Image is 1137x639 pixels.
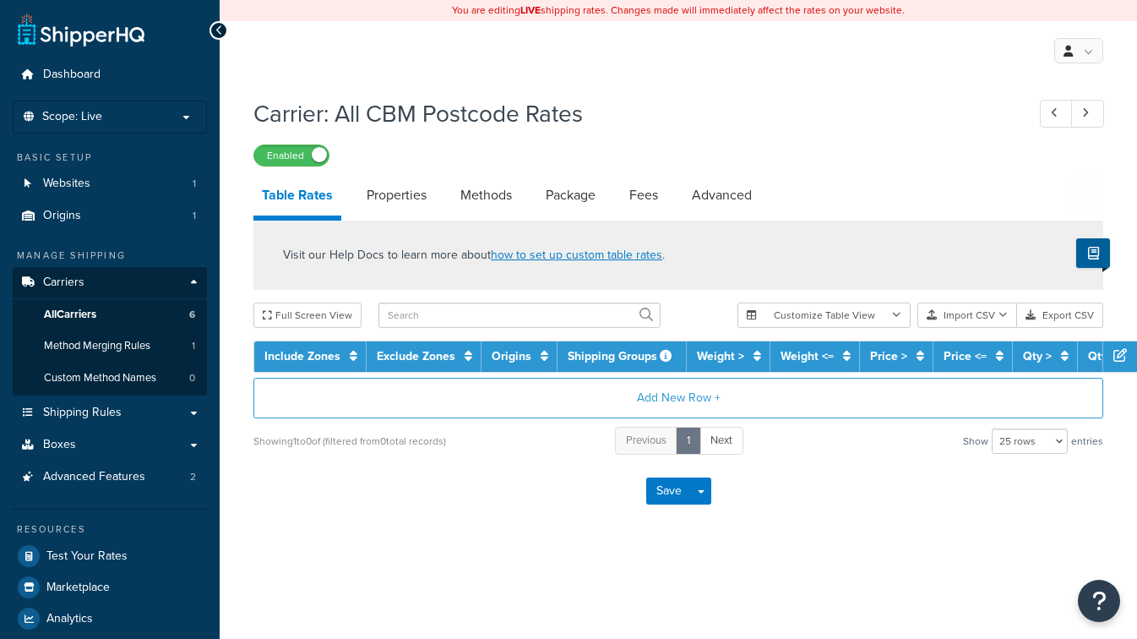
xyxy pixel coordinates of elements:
[1040,100,1073,128] a: Previous Record
[683,175,760,216] a: Advanced
[43,276,84,290] span: Carriers
[283,246,665,265] p: Visit our Help Docs to learn more about .
[253,175,341,221] a: Table Rates
[253,97,1009,130] h1: Carrier: All CBM Postcode Rates
[13,248,207,263] div: Manage Shipping
[944,347,987,365] a: Price <=
[1088,347,1123,365] a: Qty <=
[13,461,207,493] a: Advanced Features2
[13,429,207,461] a: Boxes
[626,432,666,448] span: Previous
[676,427,701,455] a: 1
[699,427,743,455] a: Next
[870,347,907,365] a: Price >
[253,303,362,328] button: Full Screen View
[1023,347,1052,365] a: Qty >
[377,347,455,365] a: Exclude Zones
[13,200,207,232] a: Origins1
[13,267,207,298] a: Carriers
[46,581,110,595] span: Marketplace
[189,371,195,385] span: 0
[13,59,207,90] a: Dashboard
[1078,580,1120,622] button: Open Resource Center
[13,330,207,362] li: Method Merging Rules
[43,68,101,82] span: Dashboard
[193,177,196,191] span: 1
[13,150,207,165] div: Basic Setup
[13,522,207,537] div: Resources
[13,541,207,571] a: Test Your Rates
[615,427,677,455] a: Previous
[13,267,207,396] li: Carriers
[358,175,435,216] a: Properties
[264,347,340,365] a: Include Zones
[1076,238,1110,268] button: Show Help Docs
[43,470,145,484] span: Advanced Features
[1071,429,1103,453] span: entries
[697,347,744,365] a: Weight >
[452,175,520,216] a: Methods
[46,612,93,626] span: Analytics
[189,308,195,322] span: 6
[13,363,207,394] li: Custom Method Names
[1071,100,1104,128] a: Next Record
[254,145,329,166] label: Enabled
[963,429,988,453] span: Show
[917,303,1017,328] button: Import CSV
[621,175,666,216] a: Fees
[192,339,195,353] span: 1
[13,299,207,330] a: AllCarriers6
[13,200,207,232] li: Origins
[737,303,911,328] button: Customize Table View
[43,177,90,191] span: Websites
[378,303,661,328] input: Search
[13,168,207,199] a: Websites1
[44,308,96,322] span: All Carriers
[43,438,76,452] span: Boxes
[43,406,122,420] span: Shipping Rules
[781,347,834,365] a: Weight <=
[44,339,150,353] span: Method Merging Rules
[46,549,128,564] span: Test Your Rates
[193,209,196,223] span: 1
[44,371,156,385] span: Custom Method Names
[13,363,207,394] a: Custom Method Names0
[13,461,207,493] li: Advanced Features
[710,432,732,448] span: Next
[253,378,1103,418] button: Add New Row +
[646,478,692,505] button: Save
[253,429,446,453] div: Showing 1 to 0 of (filtered from 0 total records)
[1017,303,1103,328] button: Export CSV
[13,397,207,429] a: Shipping Rules
[13,603,207,634] a: Analytics
[13,168,207,199] li: Websites
[537,175,604,216] a: Package
[42,110,102,124] span: Scope: Live
[43,209,81,223] span: Origins
[558,341,687,372] th: Shipping Groups
[491,246,662,264] a: how to set up custom table rates
[190,470,196,484] span: 2
[13,572,207,603] a: Marketplace
[13,330,207,362] a: Method Merging Rules1
[520,3,541,18] b: LIVE
[492,347,531,365] a: Origins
